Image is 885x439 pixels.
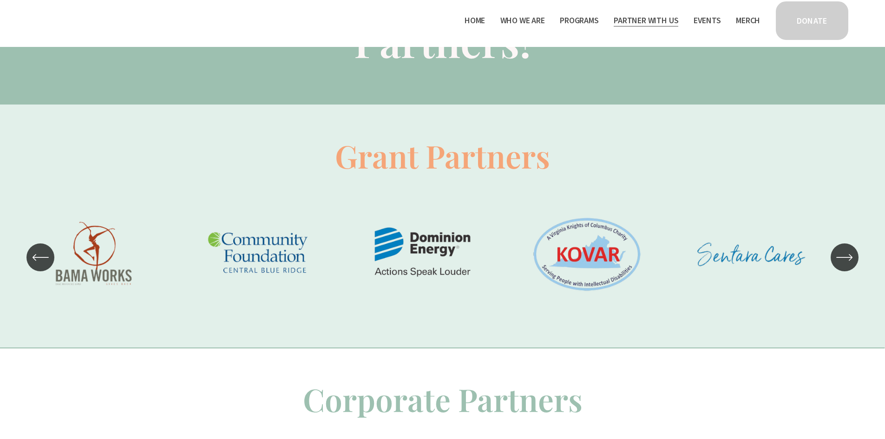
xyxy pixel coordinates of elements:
[465,13,485,28] a: Home
[694,13,721,28] a: Events
[500,13,545,28] a: folder dropdown
[831,243,859,271] button: Next
[614,14,678,27] span: Partner With Us
[614,13,678,28] a: folder dropdown
[35,377,850,421] p: Corporate Partners
[35,134,850,178] p: Grant Partners
[736,13,760,28] a: Merch
[560,14,599,27] span: Programs
[26,243,54,271] button: Previous
[560,13,599,28] a: folder dropdown
[500,14,545,27] span: Who We Are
